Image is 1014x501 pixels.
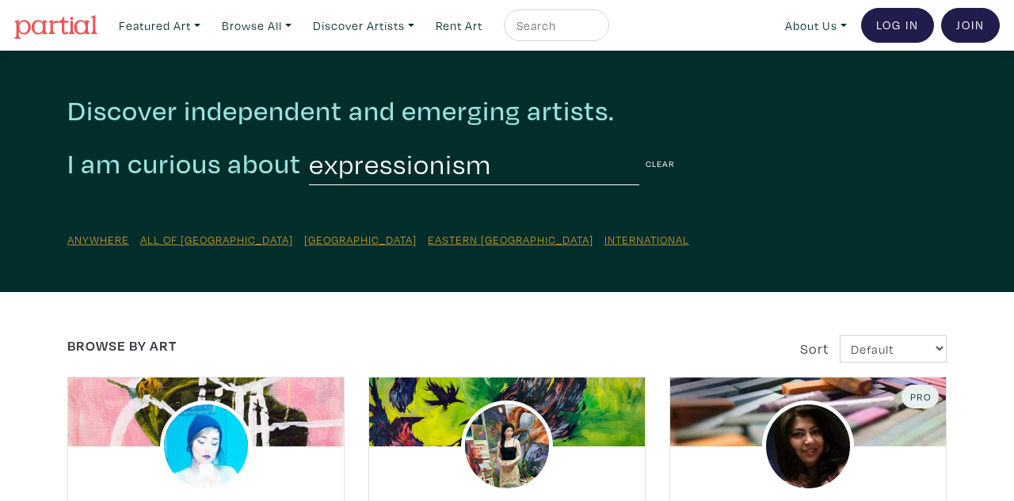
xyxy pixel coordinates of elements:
[67,232,129,247] a: Anywhere
[112,9,208,42] a: Featured Art
[646,154,675,173] a: Clear
[909,390,932,403] span: Pro
[67,93,947,127] h2: Discover independent and emerging artists.
[861,8,934,43] a: Log In
[306,9,421,42] a: Discover Artists
[800,340,829,358] span: Sort
[140,232,293,247] a: All of [GEOGRAPHIC_DATA]
[762,400,854,492] img: phpThumb.php
[304,232,417,247] a: [GEOGRAPHIC_DATA]
[941,8,1000,43] a: Join
[428,232,593,247] a: Eastern [GEOGRAPHIC_DATA]
[67,146,301,181] h2: I am curious about
[67,336,177,355] a: Browse by Art
[515,16,594,36] input: Search
[215,9,299,42] a: Browse All
[429,9,490,42] a: Rent Art
[461,400,553,492] img: phpThumb.php
[646,158,675,169] small: Clear
[778,9,854,42] a: About Us
[604,232,689,247] a: International
[160,400,252,492] img: phpThumb.php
